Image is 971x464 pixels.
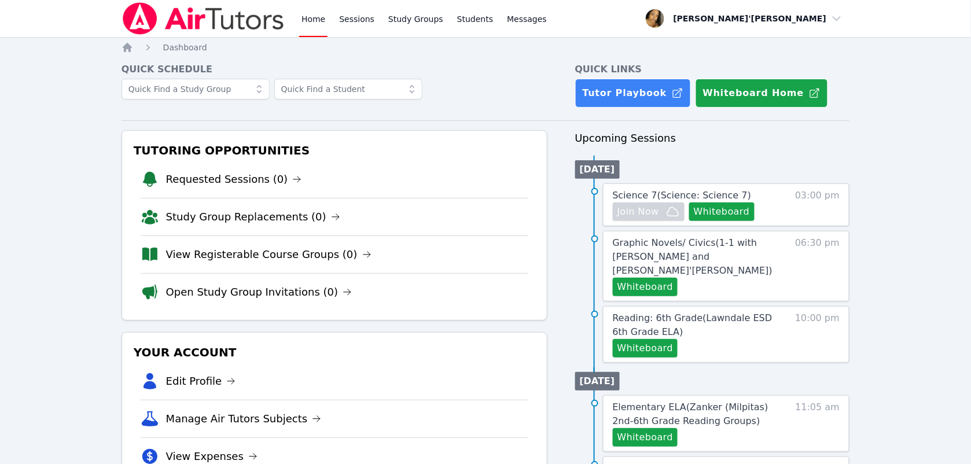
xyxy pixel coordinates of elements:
a: Elementary ELA(Zanker (Milpitas) 2nd-6th Grade Reading Groups) [613,400,783,428]
a: Edit Profile [166,373,236,389]
input: Quick Find a Study Group [122,79,270,100]
input: Quick Find a Student [274,79,422,100]
a: Study Group Replacements (0) [166,209,340,225]
span: Messages [507,13,547,25]
h4: Quick Schedule [122,62,547,76]
span: Elementary ELA ( Zanker (Milpitas) 2nd-6th Grade Reading Groups ) [613,402,768,426]
a: Requested Sessions (0) [166,171,302,187]
button: Whiteboard [613,278,678,296]
span: Dashboard [163,43,207,52]
li: [DATE] [575,160,620,179]
a: Reading: 6th Grade(Lawndale ESD 6th Grade ELA) [613,311,783,339]
a: Manage Air Tutors Subjects [166,411,322,427]
li: [DATE] [575,372,620,391]
span: 03:00 pm [795,189,840,221]
a: Dashboard [163,42,207,53]
h3: Upcoming Sessions [575,130,850,146]
button: Whiteboard [613,428,678,447]
span: 10:00 pm [795,311,840,358]
a: Graphic Novels/ Civics(1-1 with [PERSON_NAME] and [PERSON_NAME]'[PERSON_NAME]) [613,236,783,278]
h3: Your Account [131,342,538,363]
button: Join Now [613,202,685,221]
button: Whiteboard Home [696,79,828,108]
a: Science 7(Science: Science 7) [613,189,752,202]
button: Whiteboard [689,202,755,221]
button: Whiteboard [613,339,678,358]
span: Graphic Novels/ Civics ( 1-1 with [PERSON_NAME] and [PERSON_NAME]'[PERSON_NAME] ) [613,237,773,276]
nav: Breadcrumb [122,42,850,53]
h4: Quick Links [575,62,850,76]
span: 11:05 am [796,400,840,447]
a: View Registerable Course Groups (0) [166,246,372,263]
span: Reading: 6th Grade ( Lawndale ESD 6th Grade ELA ) [613,312,773,337]
span: Join Now [617,205,659,219]
img: Air Tutors [122,2,285,35]
span: Science 7 ( Science: Science 7 ) [613,190,752,201]
a: Open Study Group Invitations (0) [166,284,352,300]
a: Tutor Playbook [575,79,691,108]
h3: Tutoring Opportunities [131,140,538,161]
span: 06:30 pm [795,236,840,296]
